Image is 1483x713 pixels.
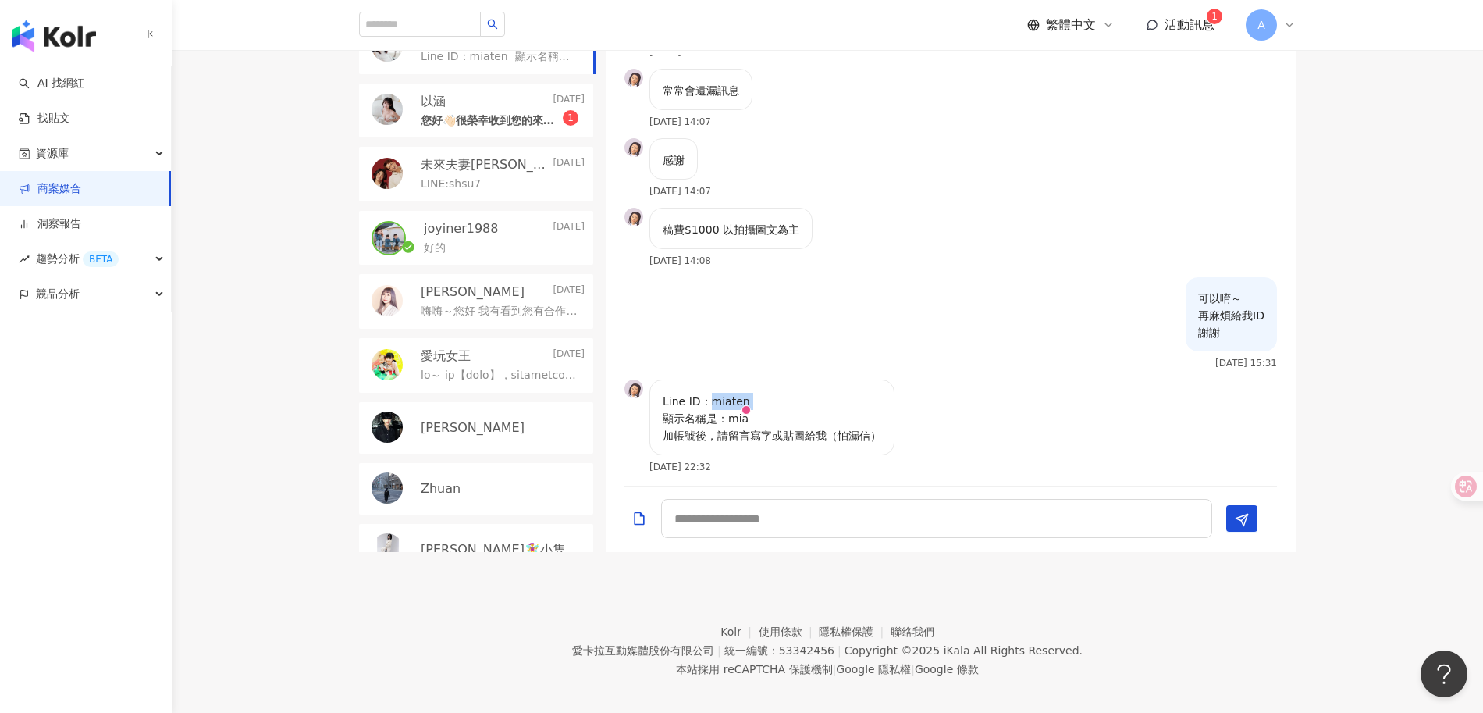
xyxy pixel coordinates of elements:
[19,254,30,265] span: rise
[372,472,403,504] img: KOL Avatar
[663,221,799,238] p: 稿費$1000 以拍攝圖文為主
[1198,290,1264,341] p: 可以唷～ 再麻煩給我ID 謝謝
[36,136,69,171] span: 資源庫
[19,181,81,197] a: 商案媒合
[372,285,403,316] img: KOL Avatar
[624,138,643,157] img: KOL Avatar
[421,480,461,497] p: Zhuan
[19,216,81,232] a: 洞察報告
[1226,505,1257,532] button: Send
[1211,11,1218,22] span: 1
[1207,9,1222,24] sup: 1
[624,69,643,87] img: KOL Avatar
[372,158,403,189] img: KOL Avatar
[424,241,446,256] p: 好的
[12,20,96,52] img: logo
[891,626,934,638] a: 聯絡我們
[649,255,711,266] p: [DATE] 14:08
[19,111,70,127] a: 找貼文
[819,626,891,638] a: 隱私權保護
[1421,651,1467,697] iframe: Help Scout Beacon - Open
[649,116,711,127] p: [DATE] 14:07
[944,644,970,657] a: iKala
[421,49,578,65] p: Line ID：miaten 顯示名稱是：mia 加帳號後，請留言寫字或貼圖給我（怕漏信）
[553,93,585,110] p: [DATE]
[1257,16,1265,34] span: A
[421,348,471,365] p: 愛玩女王
[372,533,403,565] img: KOL Avatar
[663,82,739,99] p: 常常會遺漏訊息
[717,644,721,657] span: |
[553,348,585,365] p: [DATE]
[649,462,711,472] p: [DATE] 22:32
[553,156,585,173] p: [DATE]
[838,644,841,657] span: |
[563,110,578,126] sup: 1
[83,251,119,267] div: BETA
[572,644,714,657] div: 愛卡拉互動媒體股份有限公司
[36,241,119,276] span: 趨勢分析
[421,283,525,301] p: [PERSON_NAME]
[373,223,404,254] img: KOL Avatar
[836,663,911,676] a: Google 隱私權
[911,663,915,676] span: |
[833,663,837,676] span: |
[553,283,585,301] p: [DATE]
[421,93,446,110] p: 以涵
[624,208,643,226] img: KOL Avatar
[649,186,711,197] p: [DATE] 14:07
[421,176,481,192] p: LINE:shsu7
[724,644,834,657] div: 統一編號：53342456
[421,113,563,129] p: 您好👋🏻很榮幸收到您的來信，我們合作都有固定的報價，不曉得是否提供給您評估呢～
[421,156,549,173] p: 未來夫妻[PERSON_NAME] & [PERSON_NAME]
[372,412,403,443] img: KOL Avatar
[553,220,585,237] p: [DATE]
[631,500,647,537] button: Add a file
[372,94,403,125] img: KOL Avatar
[845,644,1083,657] div: Copyright © 2025 All Rights Reserved.
[421,541,581,558] p: [PERSON_NAME]🧚‍♀️小隻開運站·關注我❤️ 伍柒™
[421,368,578,383] p: lo～ ip【dolo】，sitametcon，adipisci，elitseddoeiu，tempori，utl ! etd ：magna://aliquaeni812.adm/ VE ：qu...
[624,380,643,398] img: KOL Avatar
[424,220,498,237] p: joyiner1988
[372,349,403,380] img: KOL Avatar
[1165,17,1214,32] span: 活動訊息
[1046,16,1096,34] span: 繁體中文
[720,626,758,638] a: Kolr
[676,660,978,679] span: 本站採用 reCAPTCHA 保護機制
[1215,358,1277,369] p: [DATE] 15:31
[421,304,578,319] p: 嗨嗨～您好 我有看到您有合作意願 不知道您有沒有查看到合作內容 以及收費方式呢？ 主要以商品互惠＋＄1000的報酬為主 商品會提供4色 有任何其他合作想法都可以提出唷～
[36,276,80,312] span: 競品分析
[487,19,498,30] span: search
[421,419,525,437] p: [PERSON_NAME]
[663,393,881,444] p: Line ID：miaten 顯示名稱是：mia 加帳號後，請留言寫字或貼圖給我（怕漏信）
[19,76,84,91] a: searchAI 找網紅
[915,663,979,676] a: Google 條款
[567,112,574,123] span: 1
[759,626,820,638] a: 使用條款
[663,152,685,169] p: 感謝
